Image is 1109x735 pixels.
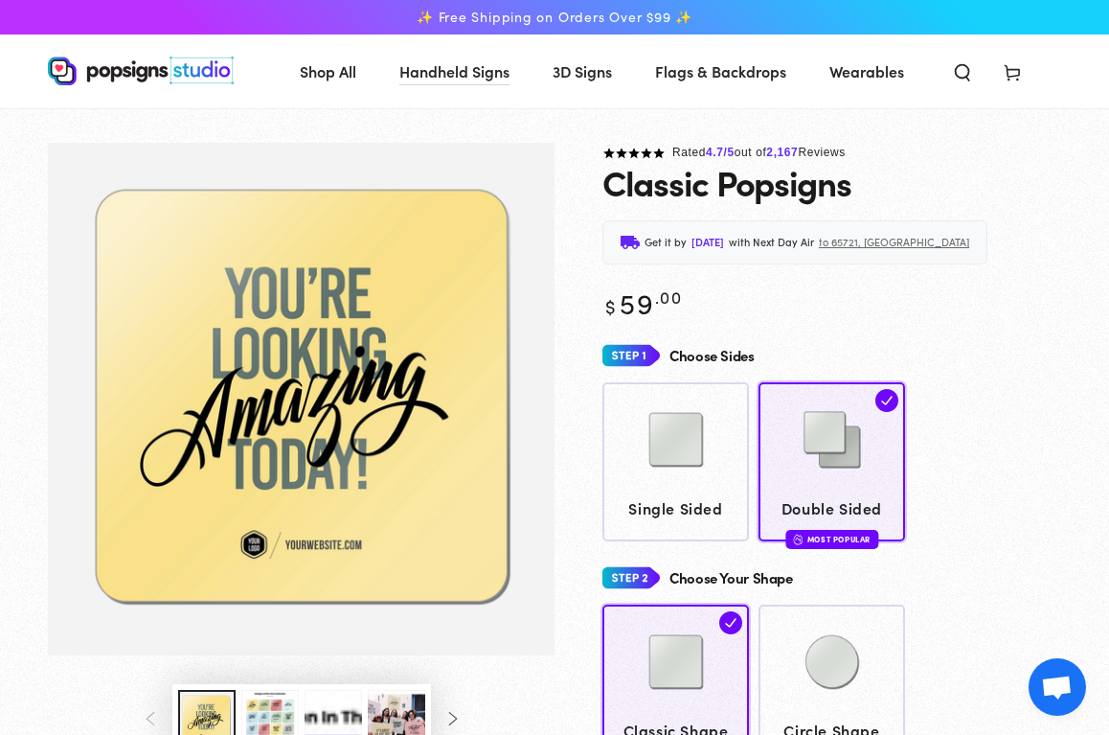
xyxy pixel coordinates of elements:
[719,611,742,634] img: check.svg
[645,233,687,252] span: Get it by
[655,285,682,309] sup: .00
[768,494,896,522] span: Double Sided
[612,494,740,522] span: Single Sided
[399,57,509,85] span: Handheld Signs
[785,530,878,548] div: Most Popular
[729,233,814,252] span: with Next Day Air
[602,283,682,322] bdi: 59
[553,57,612,85] span: 3D Signs
[48,57,234,85] img: Popsigns Studio
[641,46,801,97] a: Flags & Backdrops
[724,146,735,159] span: /5
[300,57,356,85] span: Shop All
[829,57,904,85] span: Wearables
[48,143,554,655] img: Classic Popsigns
[628,614,724,710] img: Classic Shape
[672,146,846,159] span: Rated out of Reviews
[784,614,880,710] img: Circle Shape
[766,146,798,159] span: 2,167
[602,382,749,540] a: Single Sided Single Sided
[655,57,786,85] span: Flags & Backdrops
[669,348,755,364] h4: Choose Sides
[538,46,626,97] a: 3D Signs
[1029,658,1086,716] a: Open chat
[602,561,660,596] img: Step 2
[819,233,969,252] span: to 65721, [GEOGRAPHIC_DATA]
[875,389,898,412] img: check.svg
[784,392,880,488] img: Double Sided
[815,46,918,97] a: Wearables
[793,533,803,546] img: fire.svg
[628,392,724,488] img: Single Sided
[385,46,524,97] a: Handheld Signs
[602,163,851,201] h1: Classic Popsigns
[669,570,793,586] h4: Choose Your Shape
[417,9,692,26] span: ✨ Free Shipping on Orders Over $99 ✨
[691,233,724,252] span: [DATE]
[758,382,905,540] a: Double Sided Double Sided Most Popular
[605,292,617,319] span: $
[938,50,987,92] summary: Search our site
[285,46,371,97] a: Shop All
[706,146,723,159] span: 4.7
[602,338,660,374] img: Step 1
